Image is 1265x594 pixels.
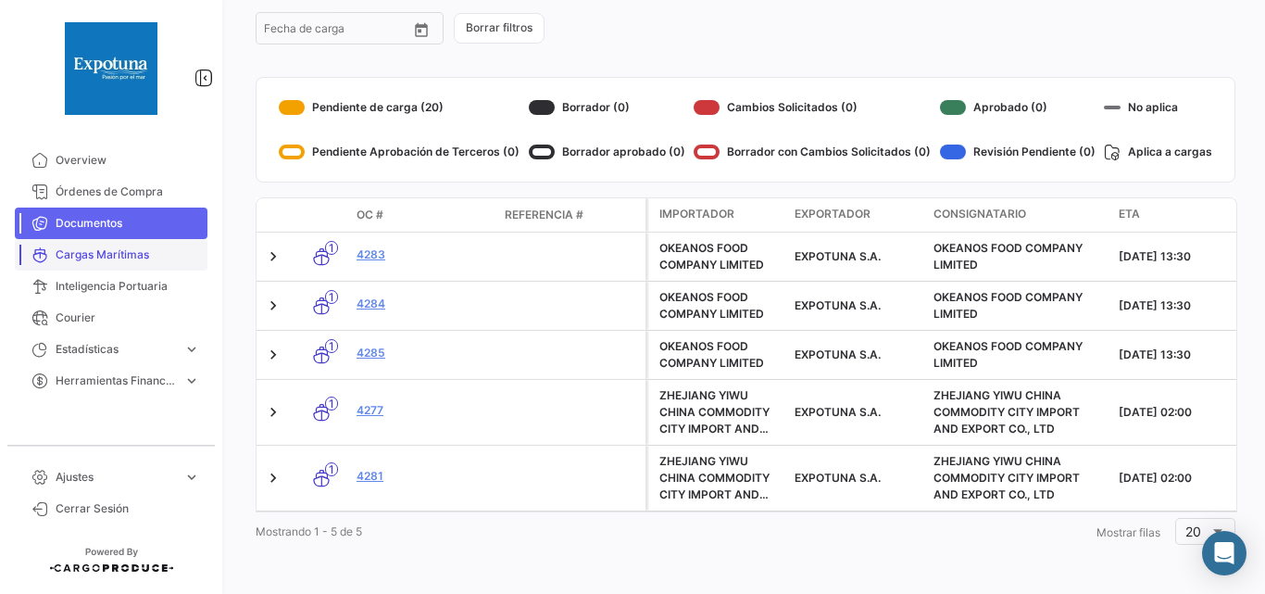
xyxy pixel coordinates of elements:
span: ETA [1119,206,1140,222]
div: Abrir Intercom Messenger [1202,531,1246,575]
span: Órdenes de Compra [56,183,200,200]
img: 1b49f9e2-1797-498b-b719-72a01eb73231.jpeg [65,22,157,115]
div: No aplica [1104,93,1212,122]
div: ZHEJIANG YIWU CHINA COMMODITY CITY IMPORT AND EXPORT CO., LTD [659,387,780,437]
span: OKEANOS FOOD COMPANY LIMITED [933,339,1083,370]
span: OKEANOS FOOD COMPANY LIMITED [933,290,1083,321]
datatable-header-cell: Exportador [787,198,926,232]
div: EXPOTUNA S.A. [795,347,919,363]
div: EXPOTUNA S.A. [795,404,919,421]
datatable-header-cell: Referencia # [497,199,645,231]
a: 4277 [357,402,490,419]
datatable-header-cell: Modo de Transporte [294,208,349,222]
div: Borrador con Cambios Solicitados (0) [694,137,931,167]
div: [DATE] 13:30 [1119,347,1243,363]
span: expand_more [183,469,200,486]
span: expand_more [183,341,200,358]
a: Expand/Collapse Row [264,469,282,487]
div: ZHEJIANG YIWU CHINA COMMODITY CITY IMPORT AND EXPORT CO., LTD [659,453,780,503]
span: 1 [325,241,338,255]
span: Mostrando 1 - 5 de 5 [256,524,362,538]
div: Cambios Solicitados (0) [694,93,931,122]
span: Consignatario [933,206,1026,222]
div: [DATE] 13:30 [1119,297,1243,314]
span: Cargas Marítimas [56,246,200,263]
div: EXPOTUNA S.A. [795,470,919,487]
a: 4284 [357,296,490,312]
div: OKEANOS FOOD COMPANY LIMITED [659,289,780,322]
div: EXPOTUNA S.A. [795,248,919,265]
span: Exportador [795,206,870,222]
span: ZHEJIANG YIWU CHINA COMMODITY CITY IMPORT AND EXPORT CO., LTD [933,454,1080,501]
button: Borrar filtros [454,13,545,44]
a: Courier [15,302,207,334]
a: Expand/Collapse Row [264,346,282,364]
div: EXPOTUNA S.A. [795,297,919,314]
span: expand_more [183,373,200,389]
div: Borrador aprobado (0) [529,137,685,167]
div: [DATE] 02:00 [1119,470,1243,487]
span: 1 [325,462,338,476]
span: Courier [56,310,200,326]
datatable-header-cell: ETA [1111,198,1250,232]
span: 20 [1185,524,1201,539]
datatable-header-cell: Importador [648,198,787,232]
a: 4281 [357,468,490,485]
span: 1 [325,397,338,411]
div: Revisión Pendiente (0) [940,137,1096,167]
div: Aprobado (0) [940,93,1096,122]
span: OKEANOS FOOD COMPANY LIMITED [933,241,1083,272]
a: Overview [15,145,207,176]
a: Inteligencia Portuaria [15,271,207,302]
a: Cargas Marítimas [15,239,207,271]
span: Importador [659,206,734,222]
input: Hasta [310,25,379,38]
a: Expand/Collapse Row [264,247,282,266]
span: Cerrar Sesión [56,500,200,517]
span: Mostrar filas [1096,525,1160,539]
div: [DATE] 13:30 [1119,248,1243,265]
datatable-header-cell: OC # [349,199,497,231]
input: Desde [264,25,297,38]
div: OKEANOS FOOD COMPANY LIMITED [659,240,780,273]
span: Estadísticas [56,341,176,358]
span: Documentos [56,215,200,232]
span: Referencia # [505,207,583,223]
span: 1 [325,339,338,353]
a: Expand/Collapse Row [264,403,282,422]
div: Aplica a cargas [1104,137,1212,167]
button: Open calendar [407,16,435,44]
a: Expand/Collapse Row [264,297,282,315]
span: Overview [56,152,200,169]
a: 4283 [357,246,490,263]
span: Inteligencia Portuaria [56,278,200,295]
a: Órdenes de Compra [15,176,207,208]
datatable-header-cell: Consignatario [926,198,1111,232]
span: 1 [325,290,338,304]
div: Borrador (0) [529,93,685,122]
span: Ajustes [56,469,176,486]
a: 4285 [357,345,490,361]
div: OKEANOS FOOD COMPANY LIMITED [659,338,780,372]
span: Herramientas Financieras [56,373,176,389]
div: Pendiente Aprobación de Terceros (0) [279,137,520,167]
span: OC # [357,207,383,223]
div: Pendiente de carga (20) [279,93,520,122]
span: ZHEJIANG YIWU CHINA COMMODITY CITY IMPORT AND EXPORT CO., LTD [933,388,1080,436]
div: [DATE] 02:00 [1119,404,1243,421]
a: Documentos [15,208,207,239]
